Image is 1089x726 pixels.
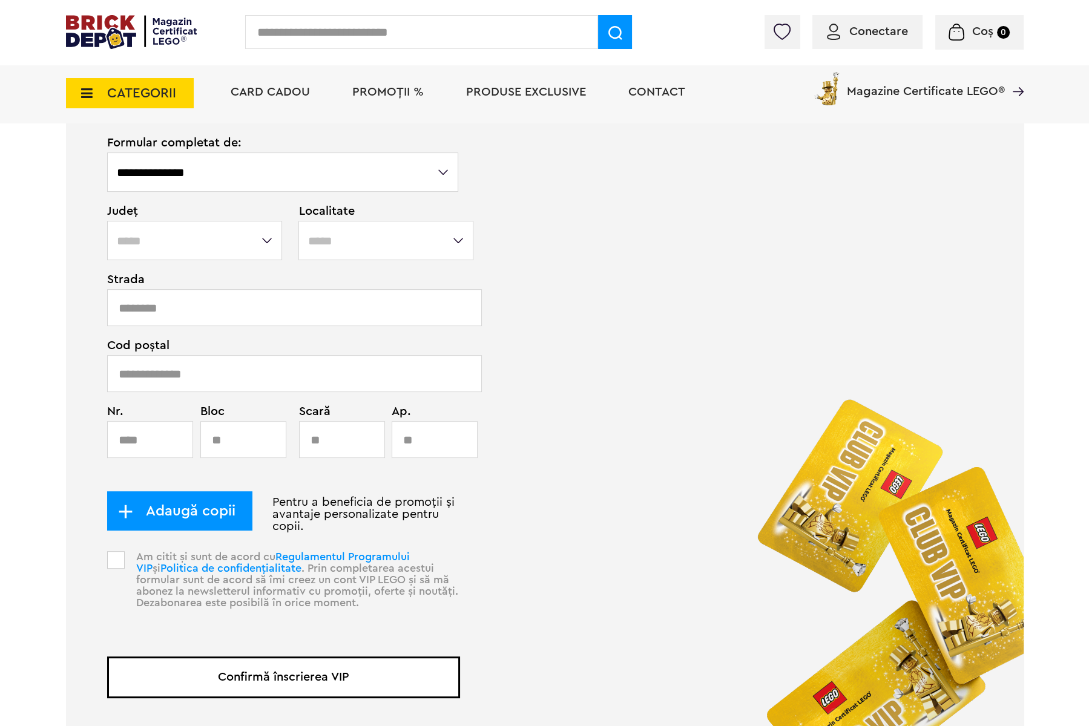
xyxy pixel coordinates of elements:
span: Coș [972,25,993,38]
span: Județ [107,205,284,217]
span: Scară [299,405,363,417]
a: Card Cadou [231,86,310,98]
span: Nr. [107,405,186,417]
span: Cod poștal [107,339,460,352]
img: add_child [118,504,133,519]
span: Magazine Certificate LEGO® [847,70,1005,97]
span: CATEGORII [107,87,176,100]
a: Produse exclusive [466,86,586,98]
span: Conectare [849,25,908,38]
span: Bloc [200,405,280,417]
p: Pentru a beneficia de promoții și avantaje personalizate pentru copii. [107,496,460,532]
a: Magazine Certificate LEGO® [1005,70,1024,82]
span: Adaugă copii [133,504,235,517]
small: 0 [997,26,1010,39]
p: Am citit și sunt de acord cu și . Prin completarea acestui formular sunt de acord să îmi creez un... [128,551,460,629]
span: Formular completat de: [107,137,460,149]
button: Confirmă înscrierea VIP [107,656,460,698]
a: Politica de confidențialitate [160,563,301,574]
a: Contact [628,86,685,98]
a: Conectare [827,25,908,38]
span: Ap. [392,405,442,417]
a: Regulamentul Programului VIP [136,551,410,574]
span: Localitate [299,205,460,217]
a: PROMOȚII % [352,86,424,98]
